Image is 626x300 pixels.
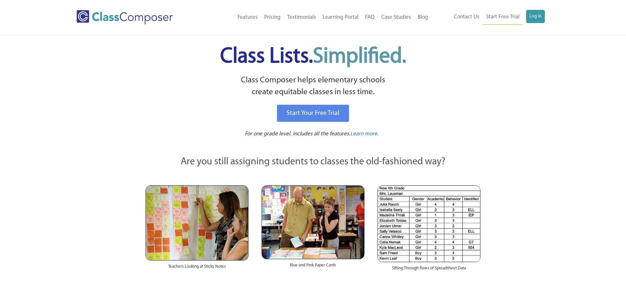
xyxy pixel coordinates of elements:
a: Contact Us [451,10,483,24]
div: Sifting Through Rows of Spreadsheet Data [378,262,480,278]
span: Start Your Free Trial [287,110,339,117]
a: Learn more. [350,130,379,138]
a: Features [234,10,261,25]
a: Testimonials [284,10,319,25]
div: Blue and Pink Paper Cards [262,259,364,275]
a: Start Free Trial [483,10,523,25]
a: Pricing [261,10,284,25]
p: Class Composer helps elementary schools create equitable classes in less time. [145,74,482,98]
a: Log In [526,10,545,23]
img: Blue and Pink Paper Cards [262,185,364,259]
a: Learning Portal [319,10,362,25]
img: Spreadsheets [378,185,480,262]
span: Simplified. [313,46,406,68]
span: For one grade level. Includes all the features. [245,131,350,137]
img: Class Composer [77,10,173,24]
img: Teachers Looking at Sticky Notes [146,185,248,260]
nav: Header Menu [431,10,545,25]
p: Are you still assigning students to classes the old-fashioned way? [146,155,481,169]
span: Class Lists. [220,46,406,68]
a: Case Studies [378,10,414,25]
a: Start Your Free Trial [277,105,349,122]
nav: Header Menu [200,10,431,25]
span: Learn more. [350,131,379,137]
a: Blog [414,10,431,25]
div: Teachers Looking at Sticky Notes [146,260,248,276]
a: FAQ [362,10,378,25]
